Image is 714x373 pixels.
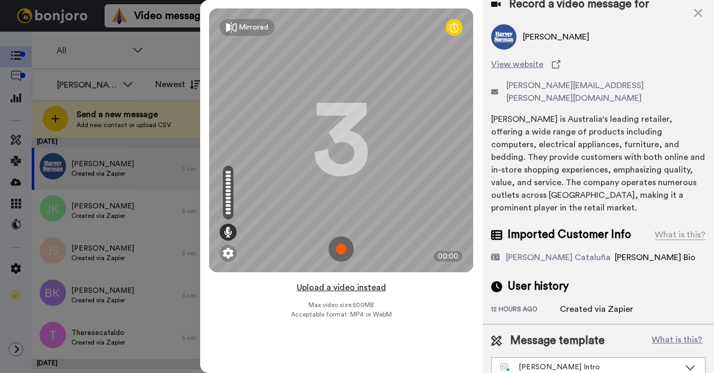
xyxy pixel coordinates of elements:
span: Acceptable format: MP4 or WebM [291,310,392,319]
span: User history [508,279,569,294]
div: 00:00 [434,251,463,262]
span: [PERSON_NAME] Bio [615,253,696,262]
span: View website [491,58,543,71]
div: Created via Zapier [560,303,633,315]
div: [PERSON_NAME] Intro [500,362,680,372]
div: [PERSON_NAME] is Australia's leading retailer, offering a wide range of products including comput... [491,113,706,214]
span: Message template [510,333,605,349]
button: Upload a video instead [294,281,389,294]
img: ic_record_start.svg [328,236,354,262]
span: Max video size: 500 MB [308,301,374,309]
img: ic_gear.svg [223,248,233,259]
a: View website [491,58,706,71]
button: What is this? [649,333,706,349]
div: 12 hours ago [491,305,560,315]
span: Imported Customer Info [508,227,631,243]
div: What is this? [655,228,706,241]
div: 3 [312,101,370,180]
img: nextgen-template.svg [500,364,510,372]
span: [PERSON_NAME][EMAIL_ADDRESS][PERSON_NAME][DOMAIN_NAME] [506,79,706,104]
div: [PERSON_NAME] Cataluña [506,251,610,264]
